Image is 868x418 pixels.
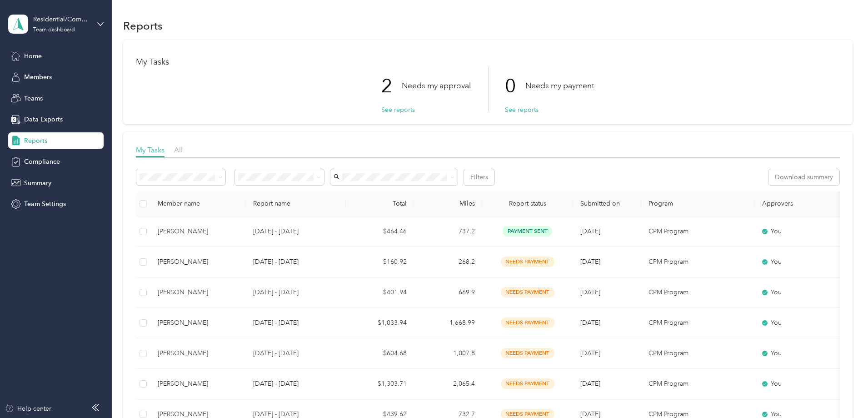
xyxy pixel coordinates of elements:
span: Report status [489,200,566,207]
span: needs payment [501,378,554,389]
p: [DATE] - [DATE] [253,379,339,389]
div: [PERSON_NAME] [158,379,239,389]
span: [DATE] [580,410,600,418]
span: [DATE] [580,227,600,235]
span: needs payment [501,317,554,328]
td: CPM Program [641,308,755,338]
iframe: Everlance-gr Chat Button Frame [817,367,868,418]
div: You [762,348,838,358]
th: Program [641,191,755,217]
span: Team Settings [24,199,66,209]
p: CPM Program [649,257,748,267]
span: needs payment [501,257,554,267]
td: CPM Program [641,277,755,308]
td: CPM Program [641,338,755,369]
h1: My Tasks [136,57,840,67]
span: Reports [24,136,47,146]
div: You [762,287,838,297]
div: [PERSON_NAME] [158,227,239,237]
button: See reports [505,105,539,115]
td: CPM Program [641,217,755,247]
button: Download summary [768,169,839,185]
th: Report name [246,191,346,217]
button: See reports [381,105,415,115]
td: $1,303.71 [346,369,414,399]
td: $1,033.94 [346,308,414,338]
span: Compliance [24,157,60,166]
td: $604.68 [346,338,414,369]
th: Submitted on [573,191,641,217]
div: [PERSON_NAME] [158,287,239,297]
span: [DATE] [580,288,600,296]
div: Total [353,200,407,207]
span: [DATE] [580,380,600,388]
p: CPM Program [649,318,748,328]
p: CPM Program [649,227,748,237]
span: Summary [24,178,51,188]
p: CPM Program [649,348,748,358]
h1: Reports [123,21,163,30]
button: Filters [464,169,494,185]
p: 2 [381,67,402,105]
td: $464.46 [346,217,414,247]
span: [DATE] [580,349,600,357]
th: Member name [150,191,246,217]
td: CPM Program [641,369,755,399]
td: $401.94 [346,277,414,308]
span: My Tasks [136,146,165,154]
td: 1,007.8 [414,338,482,369]
td: 737.2 [414,217,482,247]
span: Teams [24,94,43,103]
div: Miles [421,200,475,207]
span: payment sent [503,226,552,237]
div: [PERSON_NAME] [158,257,239,267]
th: Approvers [755,191,846,217]
span: Home [24,51,42,61]
div: Team dashboard [33,27,75,33]
div: You [762,318,838,328]
span: Data Exports [24,115,63,124]
p: 0 [505,67,525,105]
p: [DATE] - [DATE] [253,318,339,328]
span: [DATE] [580,258,600,266]
div: You [762,257,838,267]
div: [PERSON_NAME] [158,348,239,358]
div: Member name [158,200,239,207]
p: Needs my payment [525,80,594,91]
p: [DATE] - [DATE] [253,287,339,297]
div: [PERSON_NAME] [158,318,239,328]
td: CPM Program [641,247,755,277]
span: [DATE] [580,319,600,327]
div: You [762,379,838,389]
span: Members [24,72,52,82]
span: All [174,146,183,154]
div: You [762,227,838,237]
p: Needs my approval [402,80,471,91]
td: 2,065.4 [414,369,482,399]
p: [DATE] - [DATE] [253,227,339,237]
p: [DATE] - [DATE] [253,257,339,267]
td: 669.9 [414,277,482,308]
p: CPM Program [649,379,748,389]
p: [DATE] - [DATE] [253,348,339,358]
td: $160.92 [346,247,414,277]
button: Help center [5,404,51,413]
span: needs payment [501,287,554,297]
td: 1,668.99 [414,308,482,338]
div: Residential/Combo Sales [33,15,90,24]
span: needs payment [501,348,554,358]
p: CPM Program [649,287,748,297]
td: 268.2 [414,247,482,277]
